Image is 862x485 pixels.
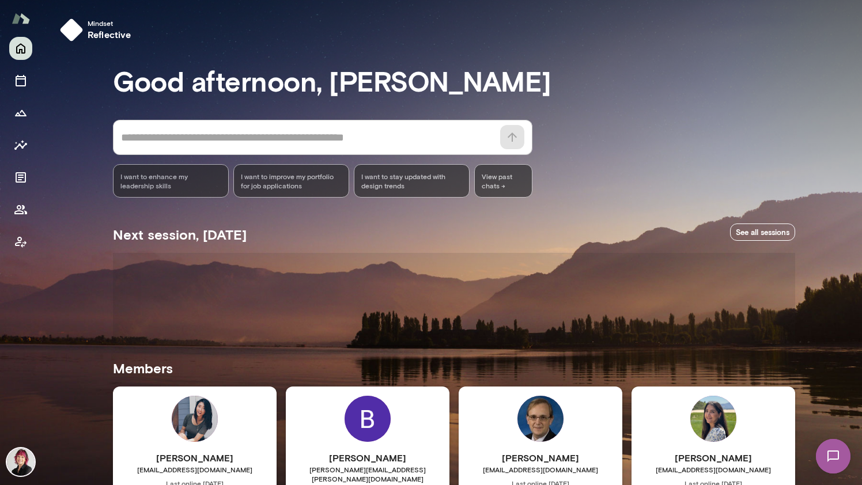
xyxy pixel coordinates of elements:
[9,166,32,189] button: Documents
[113,451,277,465] h6: [PERSON_NAME]
[286,465,449,483] span: [PERSON_NAME][EMAIL_ADDRESS][PERSON_NAME][DOMAIN_NAME]
[354,164,470,198] div: I want to stay updated with design trends
[113,465,277,474] span: [EMAIL_ADDRESS][DOMAIN_NAME]
[345,396,391,442] img: Bethany Schwanke
[632,465,795,474] span: [EMAIL_ADDRESS][DOMAIN_NAME]
[113,164,229,198] div: I want to enhance my leadership skills
[172,396,218,442] img: Annie Xue
[241,172,342,190] span: I want to improve my portfolio for job applications
[9,69,32,92] button: Sessions
[9,198,32,221] button: Members
[12,7,30,29] img: Mento
[113,65,795,97] h3: Good afternoon, [PERSON_NAME]
[60,18,83,41] img: mindset
[9,37,32,60] button: Home
[474,164,532,198] span: View past chats ->
[120,172,221,190] span: I want to enhance my leadership skills
[361,172,462,190] span: I want to stay updated with design trends
[88,18,131,28] span: Mindset
[55,14,141,46] button: Mindsetreflective
[9,101,32,124] button: Growth Plan
[459,465,622,474] span: [EMAIL_ADDRESS][DOMAIN_NAME]
[459,451,622,465] h6: [PERSON_NAME]
[113,225,247,244] h5: Next session, [DATE]
[113,359,795,377] h5: Members
[9,230,32,253] button: Client app
[7,448,35,476] img: Leigh Allen-Arredondo
[286,451,449,465] h6: [PERSON_NAME]
[730,223,795,241] a: See all sessions
[233,164,349,198] div: I want to improve my portfolio for job applications
[88,28,131,41] h6: reflective
[517,396,564,442] img: Richard Teel
[632,451,795,465] h6: [PERSON_NAME]
[9,134,32,157] button: Insights
[690,396,736,442] img: Mana Sadeghi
